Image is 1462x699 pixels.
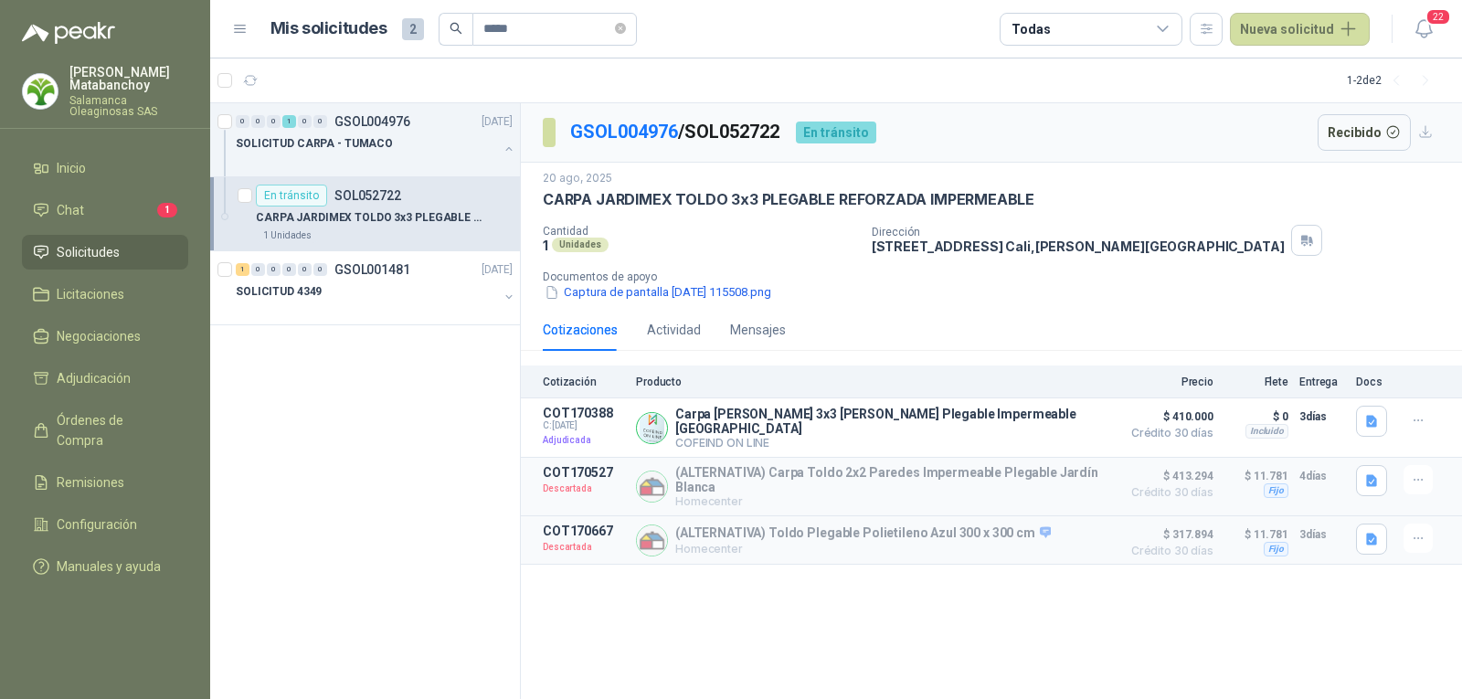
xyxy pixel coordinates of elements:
[543,283,773,302] button: Captura de pantalla [DATE] 115508.png
[22,465,188,500] a: Remisiones
[256,228,319,243] div: 1 Unidades
[1224,524,1288,545] p: $ 11.781
[1122,376,1213,388] p: Precio
[57,284,124,304] span: Licitaciones
[482,261,513,279] p: [DATE]
[637,525,667,556] img: Company Logo
[543,170,612,187] p: 20 ago, 2025
[57,368,131,388] span: Adjudicación
[675,525,1051,542] p: (ALTERNATIVA) Toldo Plegable Polietileno Azul 300 x 300 cm
[22,507,188,542] a: Configuración
[22,403,188,458] a: Órdenes de Compra
[1407,13,1440,46] button: 22
[22,549,188,584] a: Manuales y ayuda
[22,193,188,228] a: Chat1
[236,115,249,128] div: 0
[57,158,86,178] span: Inicio
[872,238,1285,254] p: [STREET_ADDRESS] Cali , [PERSON_NAME][GEOGRAPHIC_DATA]
[22,277,188,312] a: Licitaciones
[1224,406,1288,428] p: $ 0
[1264,542,1288,556] div: Fijo
[615,20,626,37] span: close-circle
[298,263,312,276] div: 0
[637,471,667,502] img: Company Logo
[298,115,312,128] div: 0
[1356,376,1393,388] p: Docs
[57,410,171,450] span: Órdenes de Compra
[22,151,188,185] a: Inicio
[543,238,548,253] p: 1
[402,18,424,40] span: 2
[270,16,387,42] h1: Mis solicitudes
[543,225,857,238] p: Cantidad
[543,465,625,480] p: COT170527
[236,111,516,169] a: 0 0 0 1 0 0 GSOL004976[DATE] SOLICITUD CARPA - TUMACO
[570,118,781,146] p: / SOL052722
[251,263,265,276] div: 0
[57,326,141,346] span: Negociaciones
[552,238,609,252] div: Unidades
[22,22,115,44] img: Logo peakr
[57,200,84,220] span: Chat
[210,177,520,251] a: En tránsitoSOL052722CARPA JARDIMEX TOLDO 3x3 PLEGABLE REFORZADA IMPERMEABLE1 Unidades
[730,320,786,340] div: Mensajes
[796,122,876,143] div: En tránsito
[1224,376,1288,388] p: Flete
[543,270,1455,283] p: Documentos de apoyo
[543,406,625,420] p: COT170388
[1425,8,1451,26] span: 22
[543,190,1034,209] p: CARPA JARDIMEX TOLDO 3x3 PLEGABLE REFORZADA IMPERMEABLE
[57,472,124,492] span: Remisiones
[57,242,120,262] span: Solicitudes
[334,115,410,128] p: GSOL004976
[1318,114,1412,151] button: Recibido
[236,263,249,276] div: 1
[1299,524,1345,545] p: 3 días
[675,542,1051,556] p: Homecenter
[313,115,327,128] div: 0
[282,115,296,128] div: 1
[482,113,513,131] p: [DATE]
[872,226,1285,238] p: Dirección
[313,263,327,276] div: 0
[1230,13,1370,46] button: Nueva solicitud
[282,263,296,276] div: 0
[236,259,516,317] a: 1 0 0 0 0 0 GSOL001481[DATE] SOLICITUD 4349
[675,494,1111,508] p: Homecenter
[23,74,58,109] img: Company Logo
[1122,487,1213,498] span: Crédito 30 días
[256,185,327,207] div: En tránsito
[543,480,625,498] p: Descartada
[637,413,667,443] img: Company Logo
[1245,424,1288,439] div: Incluido
[1122,545,1213,556] span: Crédito 30 días
[1122,524,1213,545] span: $ 317.894
[69,95,188,117] p: Salamanca Oleaginosas SAS
[543,524,625,538] p: COT170667
[636,376,1111,388] p: Producto
[267,115,281,128] div: 0
[236,135,393,153] p: SOLICITUD CARPA - TUMACO
[57,556,161,577] span: Manuales y ayuda
[647,320,701,340] div: Actividad
[334,189,401,202] p: SOL052722
[1012,19,1050,39] div: Todas
[543,431,625,450] p: Adjudicada
[157,203,177,217] span: 1
[543,376,625,388] p: Cotización
[69,66,188,91] p: [PERSON_NAME] Matabanchoy
[1299,465,1345,487] p: 4 días
[256,209,483,227] p: CARPA JARDIMEX TOLDO 3x3 PLEGABLE REFORZADA IMPERMEABLE
[543,420,625,431] span: C: [DATE]
[675,465,1111,494] p: (ALTERNATIVA) Carpa Toldo 2x2 Paredes Impermeable Plegable Jardín Blanca
[236,283,322,301] p: SOLICITUD 4349
[334,263,410,276] p: GSOL001481
[1299,376,1345,388] p: Entrega
[1347,66,1440,95] div: 1 - 2 de 2
[57,514,137,535] span: Configuración
[267,263,281,276] div: 0
[1299,406,1345,428] p: 3 días
[1264,483,1288,498] div: Fijo
[450,22,462,35] span: search
[675,407,1111,436] p: Carpa [PERSON_NAME] 3x3 [PERSON_NAME] Plegable Impermeable [GEOGRAPHIC_DATA]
